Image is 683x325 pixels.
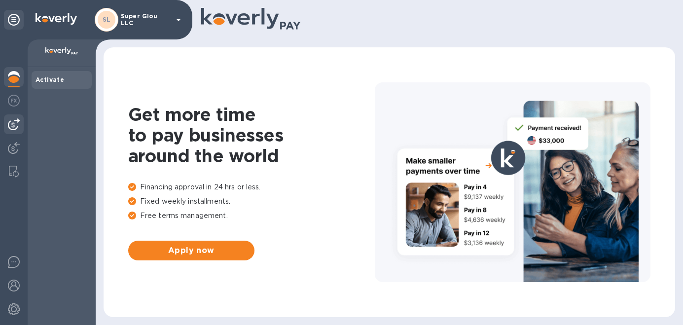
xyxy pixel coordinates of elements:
span: Apply now [136,245,247,256]
img: Foreign exchange [8,95,20,107]
img: Logo [36,13,77,25]
p: Super Glou LLC [121,13,170,27]
h1: Get more time to pay businesses around the world [128,104,375,166]
p: Fixed weekly installments. [128,196,375,207]
button: Apply now [128,241,254,260]
b: Activate [36,76,64,83]
p: Free terms management. [128,211,375,221]
div: Unpin categories [4,10,24,30]
p: Financing approval in 24 hrs or less. [128,182,375,192]
b: SL [103,16,111,23]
